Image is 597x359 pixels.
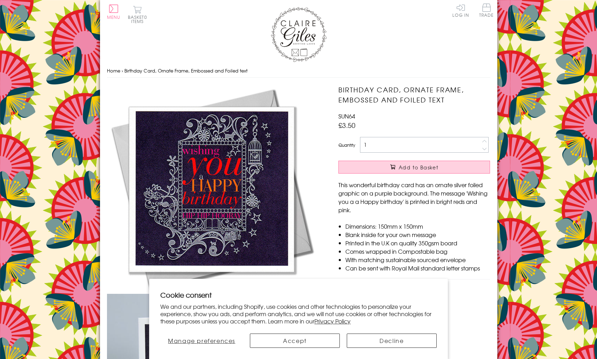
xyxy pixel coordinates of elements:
span: Menu [107,14,121,20]
span: Add to Basket [399,164,438,171]
img: Claire Giles Greetings Cards [271,7,327,62]
a: Privacy Policy [314,317,351,325]
li: Can be sent with Royal Mail standard letter stamps [345,264,490,272]
a: Home [107,67,120,74]
span: 0 items [131,14,147,24]
label: Quantity [338,142,355,148]
h2: Cookie consent [160,290,437,300]
li: With matching sustainable sourced envelope [345,255,490,264]
nav: breadcrumbs [107,64,490,78]
span: SUN64 [338,112,355,120]
button: Accept [250,334,340,348]
span: Manage preferences [168,336,235,345]
span: £3.50 [338,120,355,130]
button: Manage preferences [160,334,243,348]
button: Menu [107,5,121,19]
span: › [122,67,123,74]
button: Add to Basket [338,161,490,174]
img: Birthday Card, Ornate Frame, Embossed and Foiled text [107,85,316,294]
li: Printed in the U.K on quality 350gsm board [345,239,490,247]
span: Trade [479,3,494,17]
li: Blank inside for your own message [345,230,490,239]
button: Basket0 items [128,6,147,23]
a: Trade [479,3,494,18]
h1: Birthday Card, Ornate Frame, Embossed and Foiled text [338,85,490,105]
span: Birthday Card, Ornate Frame, Embossed and Foiled text [124,67,247,74]
p: This wonderful birthday card has an ornate silver foiled graphic on a purple background. The mess... [338,181,490,214]
li: Dimensions: 150mm x 150mm [345,222,490,230]
button: Decline [347,334,437,348]
p: We and our partners, including Shopify, use cookies and other technologies to personalize your ex... [160,303,437,324]
a: Log In [452,3,469,17]
li: Comes wrapped in Compostable bag [345,247,490,255]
